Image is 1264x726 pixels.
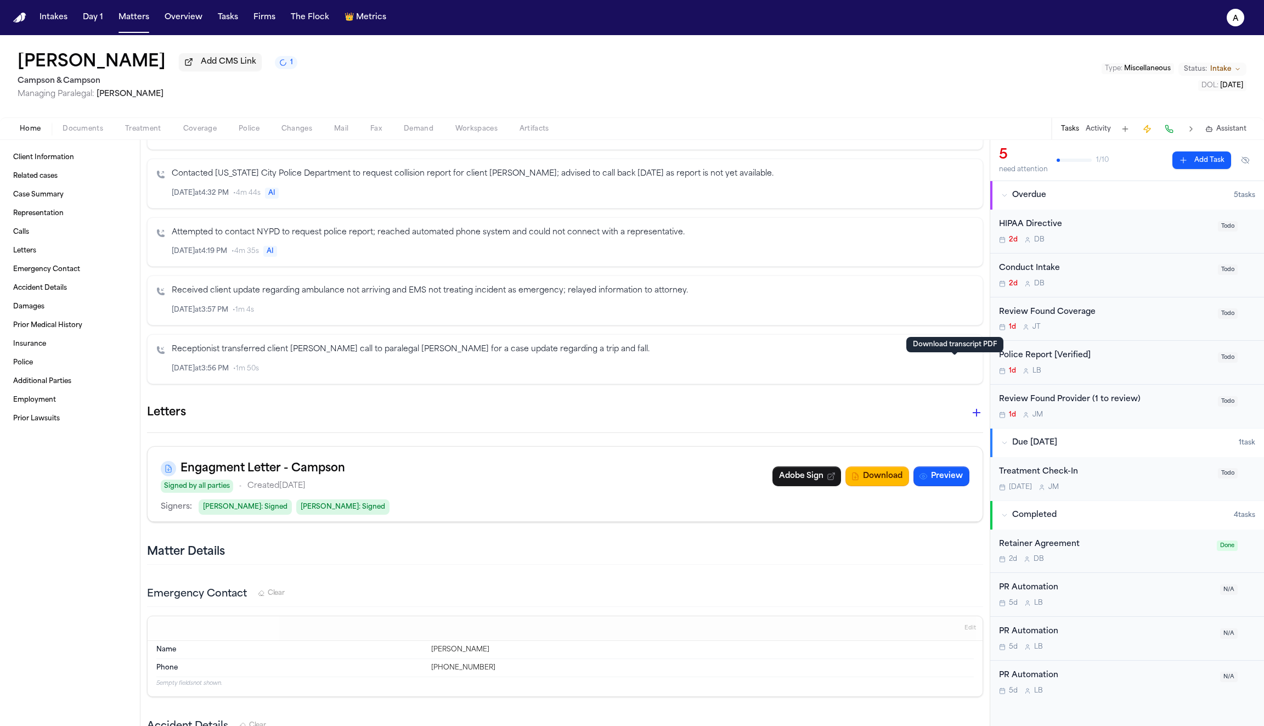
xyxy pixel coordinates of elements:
[772,466,841,486] a: Adobe Sign
[201,57,256,67] span: Add CMS Link
[286,8,334,27] a: The Flock
[1218,352,1238,363] span: Todo
[990,501,1264,530] button: Completed4tasks
[1034,235,1045,244] span: D B
[999,393,1211,406] div: Review Found Provider (1 to review)
[1009,686,1018,695] span: 5d
[1118,121,1133,137] button: Add Task
[1218,264,1238,275] span: Todo
[232,247,259,256] span: • 4m 35s
[913,466,969,486] button: Preview
[1205,125,1246,133] button: Assistant
[990,530,1264,573] div: Open task: Retainer Agreement
[172,227,974,239] p: Attempted to contact NYPD to request police report; reached automated phone system and could not ...
[213,8,242,27] button: Tasks
[9,186,131,204] a: Case Summary
[258,589,285,598] button: Clear Emergency Contact
[990,210,1264,254] div: Open task: HIPAA Directive
[114,8,154,27] button: Matters
[1034,279,1045,288] span: D B
[172,306,228,314] span: [DATE] at 3:57 PM
[13,13,26,23] img: Finch Logo
[172,285,974,297] p: Received client update regarding ambulance not arriving and EMS not treating incident as emergenc...
[199,499,292,515] span: [PERSON_NAME] : Signed
[1220,82,1243,89] span: [DATE]
[520,125,549,133] span: Artifacts
[1105,65,1122,72] span: Type :
[1012,437,1057,448] span: Due [DATE]
[1161,121,1177,137] button: Make a Call
[990,385,1264,428] div: Open task: Review Found Provider (1 to review)
[147,587,247,602] h3: Emergency Contact
[340,8,391,27] button: crownMetrics
[999,466,1211,479] div: Treatment Check-In
[999,538,1210,551] div: Retainer Agreement
[455,125,498,133] span: Workspaces
[964,624,976,632] span: Edit
[156,679,974,688] p: 5 empty fields not shown.
[990,341,1264,385] div: Open task: Police Report [Verified]
[239,125,259,133] span: Police
[179,53,262,71] button: Add CMS Link
[1009,643,1018,651] span: 5d
[233,364,259,373] span: • 1m 50s
[156,663,425,672] dt: Phone
[9,410,131,427] a: Prior Lawsuits
[9,373,131,390] a: Additional Parties
[9,223,131,241] a: Calls
[9,335,131,353] a: Insurance
[1217,541,1238,551] span: Done
[172,168,974,181] p: Contacted [US_STATE] City Police Department to request collision report for client [PERSON_NAME];...
[1239,438,1255,447] span: 1 task
[999,218,1211,231] div: HIPAA Directive
[1012,190,1046,201] span: Overdue
[9,205,131,222] a: Representation
[1032,323,1041,331] span: J T
[78,8,108,27] button: Day 1
[18,75,297,88] h2: Campson & Campson
[265,188,279,199] span: AI
[370,125,382,133] span: Fax
[999,350,1211,362] div: Police Report [Verified]
[845,466,909,486] button: Download
[296,499,390,515] span: [PERSON_NAME] : Signed
[990,297,1264,341] div: Open task: Review Found Coverage
[1034,643,1043,651] span: L B
[1220,628,1238,639] span: N/A
[9,391,131,409] a: Employment
[1234,191,1255,200] span: 5 task s
[999,306,1211,319] div: Review Found Coverage
[1210,65,1231,74] span: Intake
[1139,121,1155,137] button: Create Immediate Task
[1034,686,1043,695] span: L B
[999,626,1214,638] div: PR Automation
[990,617,1264,661] div: Open task: PR Automation
[1218,221,1238,232] span: Todo
[990,661,1264,704] div: Open task: PR Automation
[9,317,131,334] a: Prior Medical History
[1086,125,1111,133] button: Activity
[249,8,280,27] button: Firms
[334,125,348,133] span: Mail
[1218,396,1238,407] span: Todo
[161,480,233,493] span: Signed by all parties
[990,457,1264,500] div: Open task: Treatment Check-In
[160,8,207,27] a: Overview
[999,262,1211,275] div: Conduct Intake
[9,167,131,185] a: Related cases
[1220,584,1238,595] span: N/A
[1102,63,1174,74] button: Edit Type: Miscellaneous
[172,364,229,373] span: [DATE] at 3:56 PM
[290,58,293,67] span: 1
[1172,151,1231,169] button: Add Task
[35,8,72,27] button: Intakes
[263,246,277,257] span: AI
[275,56,297,69] button: 1 active task
[156,645,425,654] dt: Name
[1096,156,1109,165] span: 1 / 10
[990,429,1264,457] button: Due [DATE]1task
[9,279,131,297] a: Accident Details
[9,298,131,316] a: Damages
[1032,367,1041,375] span: L B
